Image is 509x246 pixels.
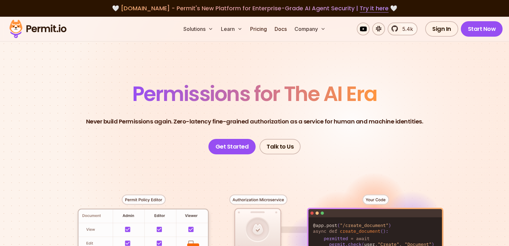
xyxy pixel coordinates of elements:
[399,25,413,33] span: 5.4k
[259,139,301,154] a: Talk to Us
[292,23,328,35] button: Company
[181,23,216,35] button: Solutions
[121,4,389,12] span: [DOMAIN_NAME] - Permit's New Platform for Enterprise-Grade AI Agent Security |
[388,23,417,35] a: 5.4k
[86,117,423,126] p: Never build Permissions again. Zero-latency fine-grained authorization as a service for human and...
[461,21,503,37] a: Start Now
[248,23,269,35] a: Pricing
[218,23,245,35] button: Learn
[6,18,69,40] img: Permit logo
[208,139,256,154] a: Get Started
[272,23,289,35] a: Docs
[425,21,458,37] a: Sign In
[15,4,494,13] div: 🤍 🤍
[360,4,389,13] a: Try it here
[132,79,377,108] span: Permissions for The AI Era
